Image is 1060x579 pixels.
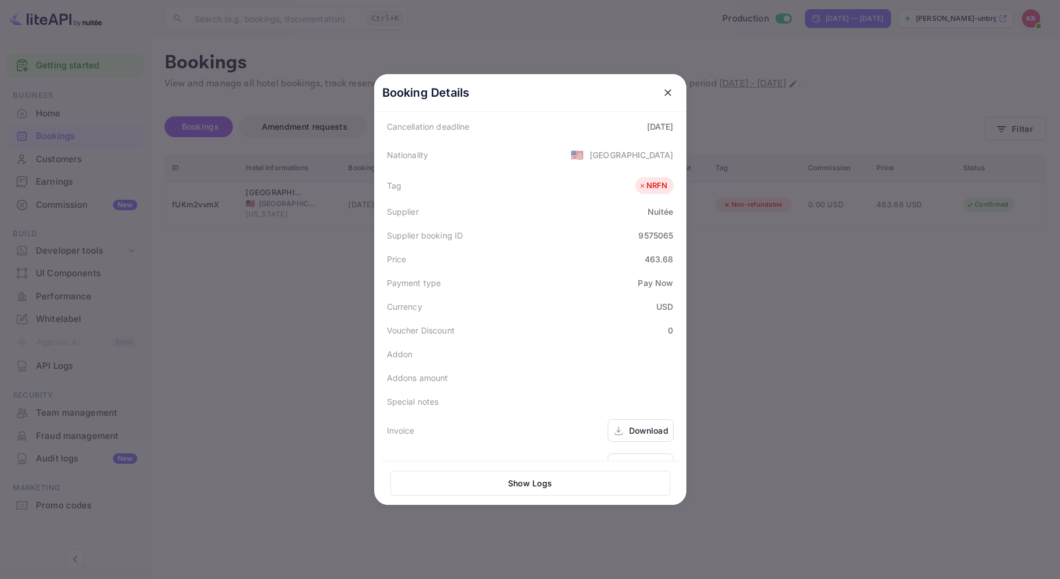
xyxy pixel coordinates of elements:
[387,348,413,360] div: Addon
[571,144,584,165] span: United States
[387,424,415,437] div: Invoice
[387,149,429,161] div: Nationality
[629,459,668,471] div: Download
[387,179,401,192] div: Tag
[656,301,673,313] div: USD
[648,206,674,218] div: Nuitée
[387,324,455,336] div: Voucher Discount
[657,82,678,103] button: close
[387,301,422,313] div: Currency
[638,180,668,192] div: NRFN
[387,120,470,133] div: Cancellation deadline
[387,459,419,471] div: Voucher
[629,424,668,437] div: Download
[390,471,670,496] button: Show Logs
[647,120,674,133] div: [DATE]
[387,372,448,384] div: Addons amount
[382,84,470,101] p: Booking Details
[387,206,419,218] div: Supplier
[645,253,674,265] div: 463.68
[668,324,673,336] div: 0
[638,229,673,241] div: 9575065
[590,149,674,161] div: [GEOGRAPHIC_DATA]
[387,229,463,241] div: Supplier booking ID
[387,253,407,265] div: Price
[387,277,441,289] div: Payment type
[638,277,673,289] div: Pay Now
[387,395,439,408] div: Special notes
